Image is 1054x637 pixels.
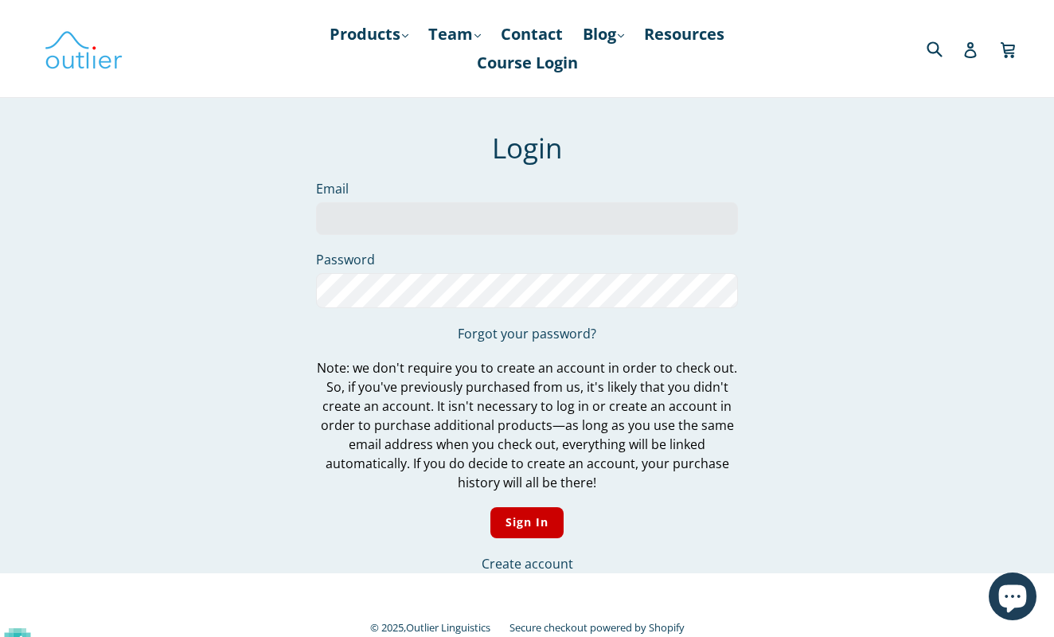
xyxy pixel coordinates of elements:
a: Resources [636,20,732,49]
input: Sign In [490,507,564,538]
a: Contact [493,20,571,49]
a: Team [420,20,489,49]
h1: Login [316,131,738,165]
label: Email [316,179,738,198]
label: Password [316,250,738,269]
a: Create account [482,555,573,573]
a: Products [322,20,416,49]
a: Secure checkout powered by Shopify [509,620,685,635]
img: Outlier Linguistics [44,25,123,72]
a: Outlier Linguistics [406,620,490,635]
p: Note: we don't require you to create an account in order to check out. So, if you've previously p... [316,358,738,492]
a: Forgot your password? [458,325,596,342]
inbox-online-store-chat: Shopify online store chat [984,573,1041,624]
a: Blog [575,20,632,49]
small: © 2025, [370,620,506,635]
a: Course Login [469,49,586,77]
input: Search [923,32,966,64]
